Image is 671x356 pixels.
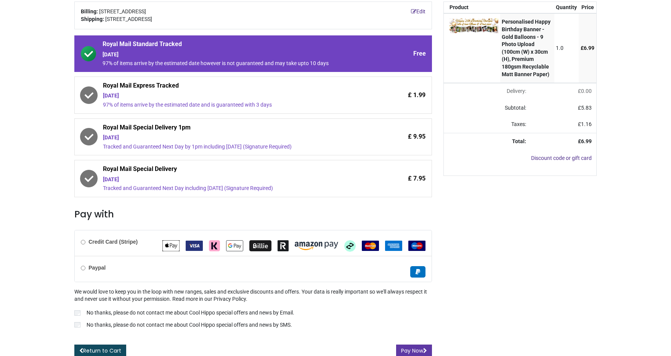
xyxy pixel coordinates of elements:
th: Price [579,2,596,13]
span: Billie [249,243,271,249]
span: Afterpay Clearpay [344,243,356,249]
td: Taxes: [444,116,531,133]
th: Quantity [554,2,579,13]
b: Shipping: [81,16,104,22]
strong: Personalised Happy Birthday Banner - Gold Balloons - 9 Photo Upload (100cm (W) x 30cm (H), Premiu... [502,19,551,77]
span: £ [578,121,592,127]
img: Billie [249,240,271,251]
span: 5.83 [581,105,592,111]
strong: £ [578,138,592,144]
span: Paypal [410,268,425,275]
span: Google Pay [226,243,243,249]
span: 0.00 [581,88,592,94]
td: Delivery will be updated after choosing a new delivery method [444,83,531,100]
div: Tracked and Guaranteed Next Day including [DATE] (Signature Required) [103,185,361,192]
span: Free [413,49,426,58]
div: We would love to keep you in the loop with new ranges, sales and exclusive discounts and offers. ... [74,288,432,330]
img: Amazon Pay [295,242,338,250]
b: Billing: [81,8,98,14]
span: 6.99 [584,45,594,51]
b: Paypal [88,265,106,271]
span: VISA [186,243,203,249]
h3: Pay with [74,208,432,221]
div: [DATE] [103,134,361,142]
span: Royal Mail Express Tracked [103,81,361,92]
span: £ 9.95 [408,133,425,141]
img: MasterCard [362,241,379,251]
div: 1.0 [556,45,577,52]
span: £ 1.99 [408,91,425,99]
div: 97% of items arrive by the estimated date and is guaranteed with 3 days [103,101,361,109]
span: Amazon Pay [295,243,338,249]
div: 97% of items arrive by the estimated date however is not guaranteed and may take upto 10 days [103,60,361,67]
span: £ [578,88,592,94]
span: 1.16 [581,121,592,127]
span: Royal Mail Special Delivery 1pm [103,123,361,134]
span: Royal Mail Special Delivery [103,165,361,176]
img: Revolut Pay [278,240,289,251]
span: MasterCard [362,243,379,249]
span: Revolut Pay [278,243,289,249]
span: American Express [385,243,402,249]
input: No thanks, please do not contact me about Cool Hippo special offers and news by SMS. [74,322,80,327]
span: £ 7.95 [408,174,425,183]
th: Product [444,2,500,13]
input: No thanks, please do not contact me about Cool Hippo special offers and news by Email. [74,310,80,316]
div: [DATE] [103,92,361,100]
img: American Express [385,241,402,251]
img: Paypal [410,266,425,278]
span: Apple Pay [162,243,180,249]
div: Tracked and Guaranteed Next Day by 1pm including [DATE] (Signature Required) [103,143,361,151]
span: £ [578,105,592,111]
span: Royal Mail Standard Tracked [103,40,361,51]
img: Afterpay Clearpay [344,240,356,252]
p: No thanks, please do not contact me about Cool Hippo special offers and news by SMS. [87,321,292,329]
a: Edit [411,8,425,16]
input: Credit Card (Stripe) [81,240,85,244]
div: [DATE] [103,51,361,59]
span: 6.99 [581,138,592,144]
span: Maestro [408,243,425,249]
td: Subtotal: [444,100,531,117]
b: Credit Card (Stripe) [88,239,138,245]
img: Google Pay [226,240,243,251]
a: Discount code or gift card [531,155,592,161]
span: £ [581,45,594,51]
img: Maestro [408,241,425,251]
strong: Total: [512,138,526,144]
input: Paypal [81,266,85,270]
div: [DATE] [103,176,361,184]
span: Klarna [209,243,220,249]
p: No thanks, please do not contact me about Cool Hippo special offers and news by Email. [87,309,294,317]
img: Apple Pay [162,240,180,251]
img: 2Ys1X17v8DN2LNHj5JzCAAAAAASUVORK5CYII= [449,18,498,33]
img: Klarna [209,240,220,251]
span: [STREET_ADDRESS] [99,8,146,16]
img: VISA [186,241,203,251]
span: [STREET_ADDRESS] [105,16,152,23]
